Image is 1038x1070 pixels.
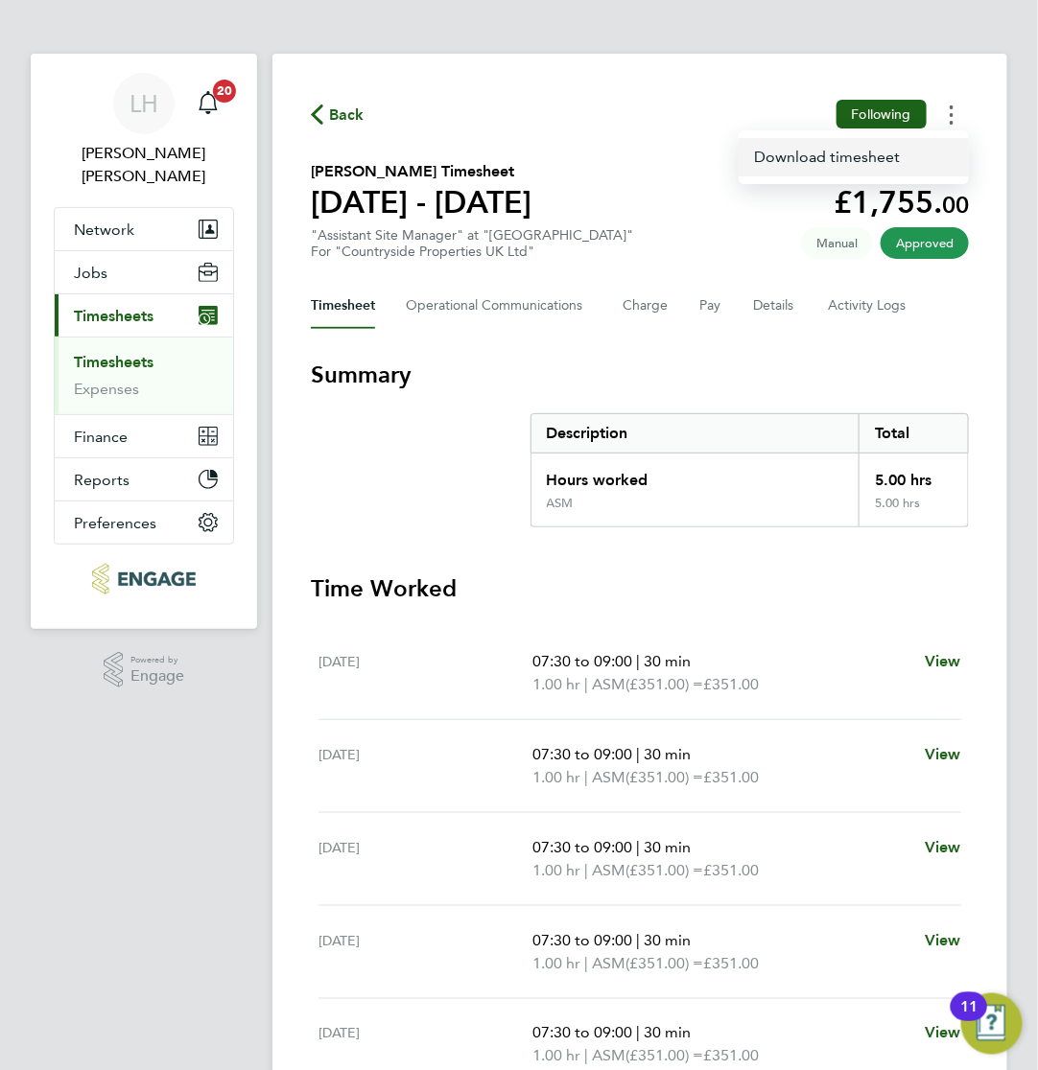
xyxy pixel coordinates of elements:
[213,80,236,103] span: 20
[74,353,153,371] a: Timesheets
[623,283,669,329] button: Charge
[636,1024,640,1042] span: |
[531,454,860,496] div: Hours worked
[703,768,759,786] span: £351.00
[592,1045,625,1068] span: ASM
[859,496,968,526] div: 5.00 hrs
[703,1047,759,1065] span: £351.00
[644,931,691,949] span: 30 min
[592,766,625,789] span: ASM
[189,73,227,134] a: 20
[54,142,234,188] span: Lee Hall
[925,745,961,763] span: View
[74,428,128,446] span: Finance
[852,105,911,123] span: Following
[703,861,759,879] span: £351.00
[801,227,873,259] span: This timesheet was manually created.
[311,244,633,260] div: For "Countryside Properties UK Ltd"
[837,100,927,128] button: Following
[532,838,632,856] span: 07:30 to 09:00
[625,675,703,693] span: (£351.00) =
[636,745,640,763] span: |
[925,650,961,673] a: View
[960,1007,978,1032] div: 11
[92,564,195,594] img: pcrnet-logo-retina.png
[644,745,691,763] span: 30 min
[531,414,860,453] div: Description
[318,836,532,882] div: [DATE]
[532,1024,632,1042] span: 07:30 to 09:00
[584,954,588,972] span: |
[55,251,233,293] button: Jobs
[592,859,625,882] span: ASM
[625,954,703,972] span: (£351.00) =
[925,931,961,949] span: View
[318,743,532,789] div: [DATE]
[531,413,969,527] div: Summary
[942,191,969,219] span: 00
[55,501,233,544] button: Preferences
[532,954,580,972] span: 1.00 hr
[55,294,233,337] button: Timesheets
[925,838,961,856] span: View
[584,768,588,786] span: |
[584,1047,588,1065] span: |
[934,100,969,129] button: Timesheets Menu
[74,307,153,325] span: Timesheets
[925,1024,961,1042] span: View
[104,652,185,688] a: Powered byEngage
[532,675,580,693] span: 1.00 hr
[636,838,640,856] span: |
[311,183,531,221] h1: [DATE] - [DATE]
[636,652,640,670] span: |
[130,652,184,668] span: Powered by
[834,184,969,221] app-decimal: £1,755.
[55,337,233,414] div: Timesheets
[699,283,722,329] button: Pay
[318,1022,532,1068] div: [DATE]
[753,283,797,329] button: Details
[311,103,365,127] button: Back
[625,768,703,786] span: (£351.00) =
[311,227,633,260] div: "Assistant Site Manager" at "[GEOGRAPHIC_DATA]"
[311,360,969,390] h3: Summary
[925,1022,961,1045] a: View
[532,861,580,879] span: 1.00 hr
[532,768,580,786] span: 1.00 hr
[54,73,234,188] a: LH[PERSON_NAME] [PERSON_NAME]
[74,264,107,282] span: Jobs
[318,929,532,975] div: [DATE]
[55,458,233,500] button: Reports
[74,471,130,489] span: Reports
[406,283,592,329] button: Operational Communications
[828,283,908,329] button: Activity Logs
[859,454,968,496] div: 5.00 hrs
[311,283,375,329] button: Timesheet
[584,861,588,879] span: |
[925,836,961,859] a: View
[318,650,532,696] div: [DATE]
[925,743,961,766] a: View
[703,675,759,693] span: £351.00
[532,1047,580,1065] span: 1.00 hr
[703,954,759,972] span: £351.00
[532,745,632,763] span: 07:30 to 09:00
[644,838,691,856] span: 30 min
[636,931,640,949] span: |
[130,91,158,116] span: LH
[532,931,632,949] span: 07:30 to 09:00
[881,227,969,259] span: This timesheet has been approved.
[74,514,156,532] span: Preferences
[859,414,968,453] div: Total
[130,668,184,685] span: Engage
[74,221,134,239] span: Network
[925,652,961,670] span: View
[644,652,691,670] span: 30 min
[739,138,969,176] a: Timesheets Menu
[31,54,257,629] nav: Main navigation
[532,652,632,670] span: 07:30 to 09:00
[55,208,233,250] button: Network
[311,160,531,183] h2: [PERSON_NAME] Timesheet
[55,415,233,457] button: Finance
[74,380,139,398] a: Expenses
